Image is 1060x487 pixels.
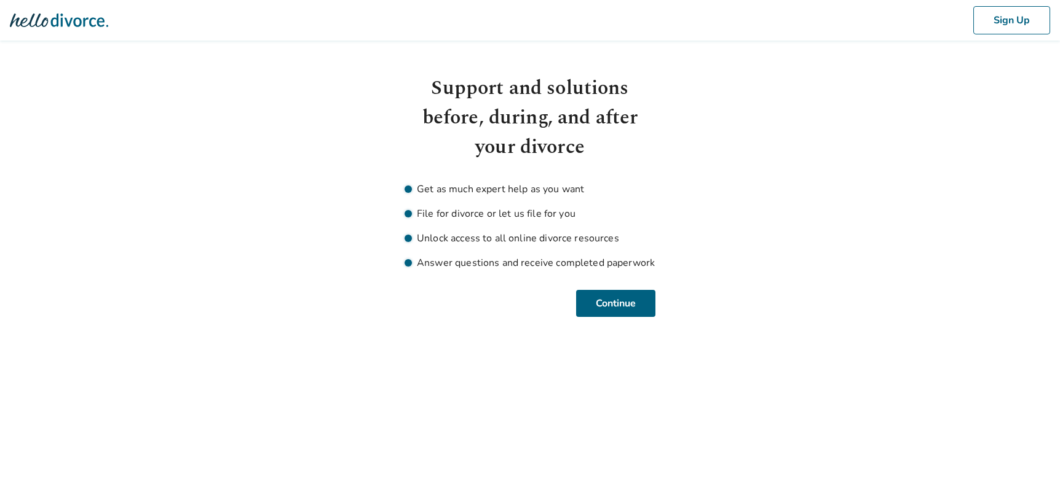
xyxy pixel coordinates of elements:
li: File for divorce or let us file for you [405,206,655,221]
li: Get as much expert help as you want [405,182,655,197]
button: Continue [576,290,655,317]
img: Hello Divorce Logo [10,8,108,33]
li: Answer questions and receive completed paperwork [405,255,655,270]
li: Unlock access to all online divorce resources [405,231,655,246]
button: Sign Up [973,6,1050,34]
h1: Support and solutions before, during, and after your divorce [405,74,655,162]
